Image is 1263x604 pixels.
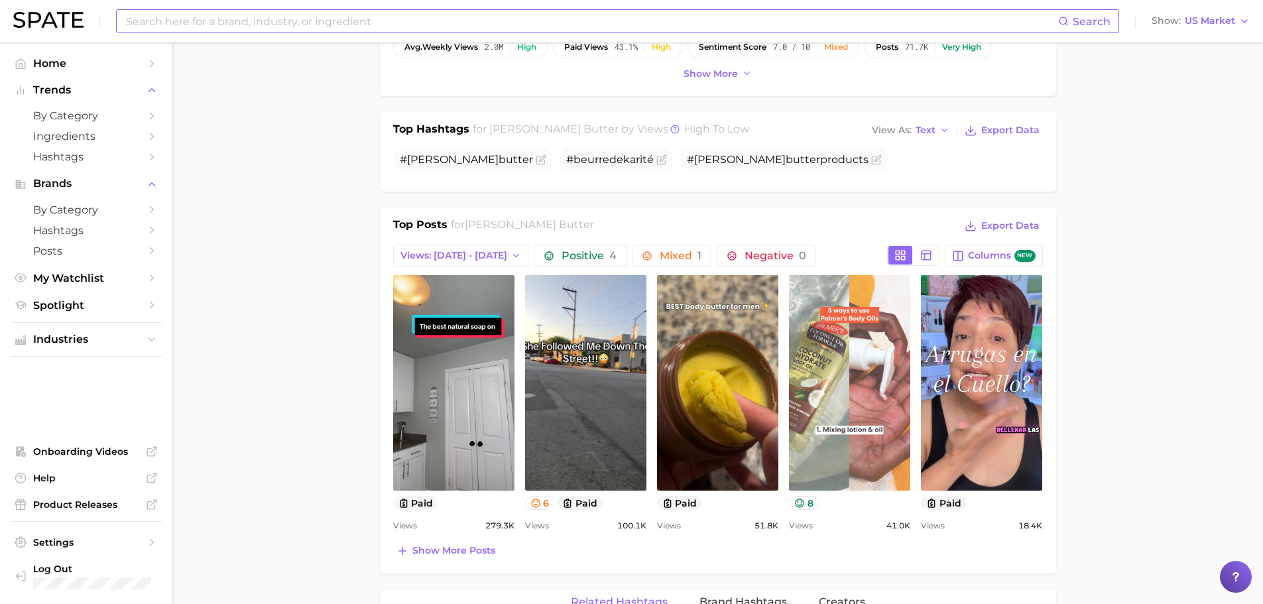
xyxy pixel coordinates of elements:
span: Spotlight [33,299,139,312]
span: Settings [33,536,139,548]
button: posts71.7kVery high [865,36,992,58]
a: Onboarding Videos [11,442,162,461]
span: Positive [562,251,617,261]
span: Show [1152,17,1181,25]
span: Show more [684,68,738,80]
div: Mixed [824,42,848,52]
a: by Category [11,105,162,126]
span: Hashtags [33,151,139,163]
span: #beurredekarité [566,153,654,166]
span: Columns [968,250,1035,263]
h2: for by Views [473,121,749,140]
span: Onboarding Videos [33,446,139,457]
a: Hashtags [11,147,162,167]
span: [PERSON_NAME] [407,153,499,166]
span: Views [525,518,549,534]
button: Flag as miscategorized or irrelevant [536,154,546,165]
h1: Top Hashtags [393,121,469,140]
span: 18.4k [1018,518,1042,534]
span: Export Data [981,125,1040,136]
span: by Category [33,204,139,216]
span: Views: [DATE] - [DATE] [400,250,507,261]
button: ShowUS Market [1148,13,1253,30]
div: High [517,42,536,52]
span: [PERSON_NAME] [694,153,786,166]
a: Settings [11,532,162,552]
button: paid [921,496,967,510]
span: sentiment score [699,42,766,52]
div: Very high [942,42,981,52]
span: 51.8k [754,518,778,534]
span: butter [786,153,820,166]
button: Flag as miscategorized or irrelevant [656,154,667,165]
button: avg.weekly views2.0mHigh [393,36,548,58]
span: 2.0m [485,42,503,52]
a: Home [11,53,162,74]
span: by Category [33,109,139,122]
span: Industries [33,333,139,345]
span: US Market [1185,17,1235,25]
span: 41.0k [886,518,910,534]
span: 7.0 / 10 [773,42,810,52]
button: Brands [11,174,162,194]
span: Help [33,472,139,484]
button: paid [393,496,439,510]
h1: Top Posts [393,217,448,237]
button: paid [657,496,703,510]
span: Text [916,127,935,134]
button: Show more [680,65,756,83]
span: My Watchlist [33,272,139,284]
span: [PERSON_NAME] butter [465,218,594,231]
a: My Watchlist [11,268,162,288]
button: Trends [11,80,162,100]
button: 6 [525,496,555,510]
button: View AsText [869,122,953,139]
span: 71.7k [905,42,928,52]
span: Views [789,518,813,534]
span: [PERSON_NAME] butter [489,123,619,135]
button: Show more posts [393,542,499,560]
span: Brands [33,178,139,190]
a: Log out. Currently logged in with e-mail thomas.just@givaudan.com. [11,559,162,593]
input: Search here for a brand, industry, or ingredient [125,10,1058,32]
a: Help [11,468,162,488]
span: Hashtags [33,224,139,237]
button: Export Data [961,217,1042,235]
button: Industries [11,330,162,349]
a: Ingredients [11,126,162,147]
span: Posts [33,245,139,257]
h2: for [451,217,594,237]
span: Mixed [660,251,701,261]
span: Product Releases [33,499,139,511]
button: Export Data [961,121,1042,140]
span: View As [872,127,912,134]
span: 43.1% [615,42,638,52]
button: 8 [789,496,819,510]
button: paid [557,496,603,510]
span: # products [687,153,869,166]
img: SPATE [13,12,84,28]
button: Columnsnew [945,245,1042,267]
span: Export Data [981,220,1040,231]
span: Search [1073,15,1111,28]
button: Flag as miscategorized or irrelevant [871,154,882,165]
span: Negative [745,251,806,261]
button: paid views43.1%High [553,36,682,58]
span: new [1014,250,1036,263]
span: 100.1k [617,518,646,534]
a: Product Releases [11,495,162,514]
button: Views: [DATE] - [DATE] [393,245,529,267]
a: Spotlight [11,295,162,316]
div: High [652,42,671,52]
span: 4 [609,249,617,262]
abbr: average [404,42,422,52]
span: Log Out [33,563,164,575]
span: Ingredients [33,130,139,143]
span: Views [393,518,417,534]
span: 0 [799,249,806,262]
span: paid views [564,42,608,52]
a: Hashtags [11,220,162,241]
span: Views [921,518,945,534]
span: # [400,153,533,166]
a: Posts [11,241,162,261]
